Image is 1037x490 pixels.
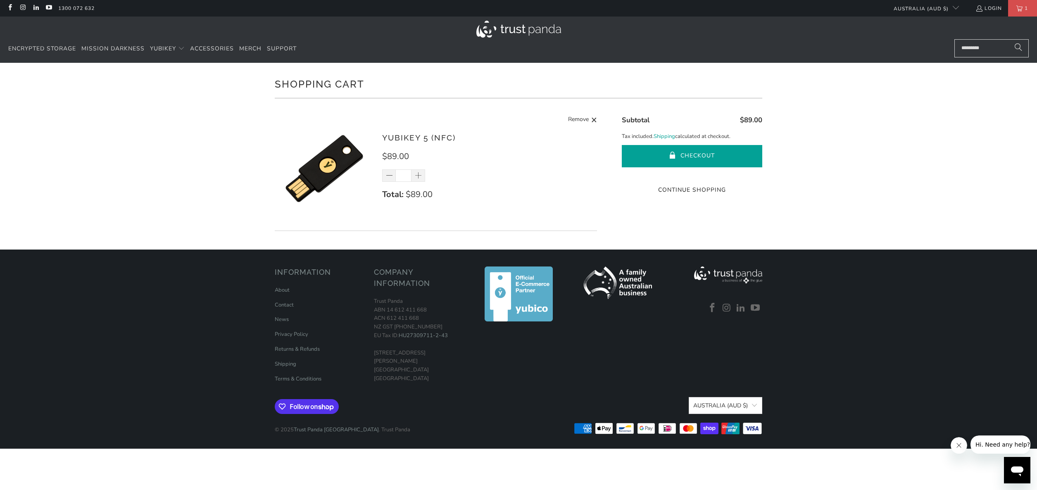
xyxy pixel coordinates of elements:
[275,375,321,383] a: Terms & Conditions
[190,39,234,59] a: Accessories
[975,4,1002,13] a: Login
[150,39,185,59] summary: YubiKey
[622,186,762,195] a: Continue Shopping
[8,45,76,52] span: Encrypted Storage
[374,297,465,383] p: Trust Panda ABN 14 612 411 668 ACN 612 411 668 NZ GST [PHONE_NUMBER] EU Tax ID: [STREET_ADDRESS][...
[622,145,762,167] button: Checkout
[654,132,675,141] a: Shipping
[382,133,456,142] a: YubiKey 5 (NFC)
[275,301,294,309] a: Contact
[951,437,967,454] iframe: Close message
[382,151,409,162] span: $89.00
[689,397,762,414] button: Australia (AUD $)
[275,345,320,353] a: Returns & Refunds
[190,45,234,52] span: Accessories
[19,5,26,12] a: Trust Panda Australia on Instagram
[6,5,13,12] a: Trust Panda Australia on Facebook
[275,75,762,92] h1: Shopping Cart
[150,45,176,52] span: YubiKey
[275,286,290,294] a: About
[1004,457,1030,483] iframe: Button to launch messaging window
[622,115,649,125] span: Subtotal
[275,331,308,338] a: Privacy Policy
[476,21,561,38] img: Trust Panda Australia
[706,303,718,314] a: Trust Panda Australia on Facebook
[735,303,747,314] a: Trust Panda Australia on LinkedIn
[294,426,379,433] a: Trust Panda [GEOGRAPHIC_DATA]
[8,39,76,59] a: Encrypted Storage
[267,39,297,59] a: Support
[740,115,762,125] span: $89.00
[239,39,262,59] a: Merch
[32,5,39,12] a: Trust Panda Australia on LinkedIn
[81,45,145,52] span: Mission Darkness
[721,303,733,314] a: Trust Panda Australia on Instagram
[275,417,410,434] p: © 2025 . Trust Panda
[954,39,1029,57] input: Search...
[406,189,433,200] span: $89.00
[239,45,262,52] span: Merch
[267,45,297,52] span: Support
[1008,39,1029,57] button: Search
[275,360,296,368] a: Shipping
[622,132,762,141] p: Tax included. calculated at checkout.
[58,4,95,13] a: 1300 072 632
[275,316,289,323] a: News
[568,115,589,125] span: Remove
[970,435,1030,454] iframe: Message from company
[8,39,297,59] nav: Translation missing: en.navigation.header.main_nav
[399,332,448,339] a: HU27309711-2-43
[275,119,374,218] img: YubiKey 5 (NFC)
[81,39,145,59] a: Mission Darkness
[45,5,52,12] a: Trust Panda Australia on YouTube
[568,115,597,125] a: Remove
[749,303,761,314] a: Trust Panda Australia on YouTube
[382,189,404,200] strong: Total:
